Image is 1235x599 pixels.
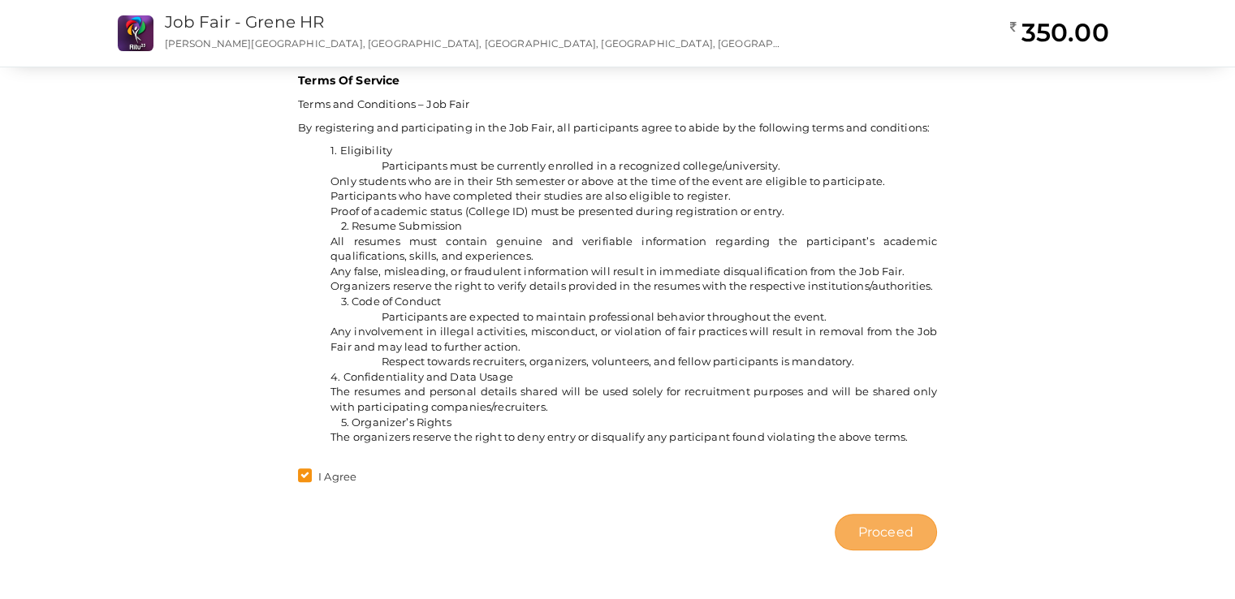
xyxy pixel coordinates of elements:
li: Any false, misleading, or fraudulent information will result in immediate disqualification from t... [330,264,937,279]
span: Participants are expected to maintain professional behavior throughout the event. [382,310,827,323]
span: 5. Organizer’s Rights [341,416,451,429]
a: Job Fair - Grene HR [165,12,325,32]
li: Any involvement in illegal activities, misconduct, or violation of fair practices will result in ... [330,324,937,354]
li: Organizers reserve the right to verify details provided in the resumes with the respective instit... [330,278,937,294]
span: 2. Resume Submission [341,219,463,232]
label: I Agree [298,469,356,485]
span: Participants must be currently enrolled in a recognized college/university. [382,159,781,172]
li: Participants who have completed their studies are also eligible to register. [330,188,937,204]
img: CS2O7UHK_small.png [118,15,153,51]
li: Only students who are in their 5th semester or above at the time of the event are eligible to par... [330,174,937,189]
span: Proceed [858,523,913,541]
button: Proceed [835,514,937,550]
span: Respect towards recruiters, organizers, volunteers, and fellow participants is mandatory. [382,355,854,368]
li: Proof of academic status (College ID) must be presented during registration or entry. [330,204,937,219]
p: Terms Of Service [298,72,937,88]
h2: 350.00 [1009,16,1108,49]
span: 3. Code of Conduct [341,295,442,308]
p: Terms and Conditions – Job Fair [298,97,937,112]
li: The organizers reserve the right to deny entry or disqualify any participant found violating the ... [330,429,937,445]
p: [PERSON_NAME][GEOGRAPHIC_DATA], [GEOGRAPHIC_DATA], [GEOGRAPHIC_DATA], [GEOGRAPHIC_DATA], [GEOGRAP... [165,37,783,50]
li: All resumes must contain genuine and verifiable information regarding the participant’s academic ... [330,234,937,264]
span: By registering and participating in the Job Fair, all participants agree to abide by the followin... [298,121,930,134]
li: The resumes and personal details shared will be used solely for recruitment purposes and will be ... [330,384,937,414]
li: 4. Confidentiality and Data Usage [330,369,937,385]
li: 1. Eligibility [330,143,937,158]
